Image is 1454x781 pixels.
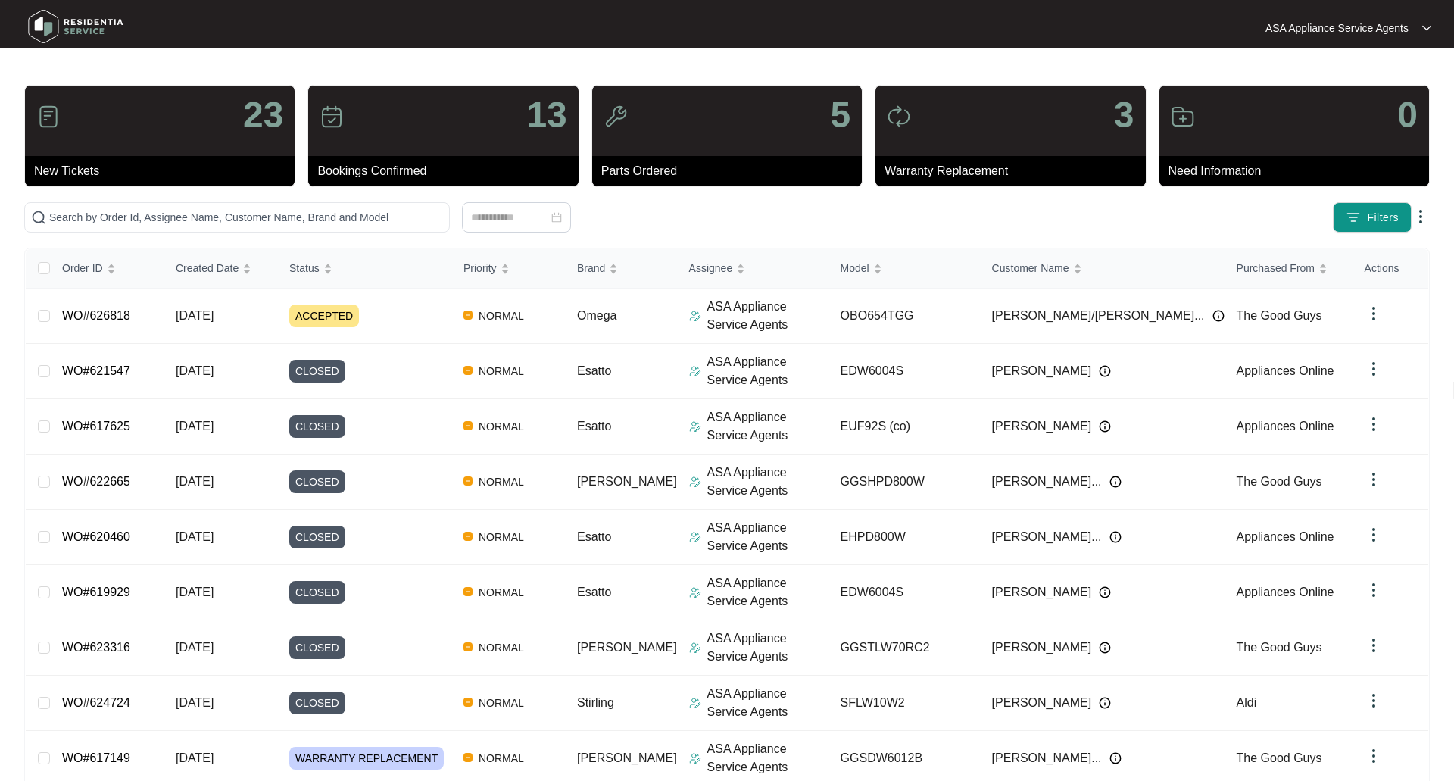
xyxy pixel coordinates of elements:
[707,298,828,334] p: ASA Appliance Service Agents
[31,210,46,225] img: search-icon
[707,408,828,445] p: ASA Appliance Service Agents
[1114,97,1134,133] p: 3
[1365,526,1383,544] img: dropdown arrow
[1171,105,1195,129] img: icon
[62,586,130,598] a: WO#619929
[473,362,530,380] span: NORMAL
[36,105,61,129] img: icon
[1099,365,1111,377] img: Info icon
[830,97,850,133] p: 5
[707,353,828,389] p: ASA Appliance Service Agents
[176,696,214,709] span: [DATE]
[707,519,828,555] p: ASA Appliance Service Agents
[176,475,214,488] span: [DATE]
[317,162,578,180] p: Bookings Confirmed
[1237,586,1334,598] span: Appliances Online
[463,421,473,430] img: Vercel Logo
[1225,248,1376,289] th: Purchased From
[176,364,214,377] span: [DATE]
[1365,360,1383,378] img: dropdown arrow
[992,307,1205,325] span: [PERSON_NAME]/[PERSON_NAME]...
[577,530,611,543] span: Esatto
[164,248,277,289] th: Created Date
[565,248,677,289] th: Brand
[289,305,359,327] span: ACCEPTED
[176,751,214,764] span: [DATE]
[992,260,1069,276] span: Customer Name
[577,751,677,764] span: [PERSON_NAME]
[828,565,980,620] td: EDW6004S
[289,747,444,770] span: WARRANTY REPLACEMENT
[473,639,530,657] span: NORMAL
[1397,97,1418,133] p: 0
[50,248,164,289] th: Order ID
[604,105,628,129] img: icon
[1346,210,1361,225] img: filter icon
[1099,697,1111,709] img: Info icon
[463,587,473,596] img: Vercel Logo
[992,749,1102,767] span: [PERSON_NAME]...
[463,642,473,651] img: Vercel Logo
[289,415,345,438] span: CLOSED
[689,752,701,764] img: Assigner Icon
[176,420,214,433] span: [DATE]
[1237,696,1257,709] span: Aldi
[1099,586,1111,598] img: Info icon
[1365,415,1383,433] img: dropdown arrow
[463,260,497,276] span: Priority
[277,248,451,289] th: Status
[289,692,345,714] span: CLOSED
[473,749,530,767] span: NORMAL
[828,676,980,731] td: SFLW10W2
[992,417,1092,436] span: [PERSON_NAME]
[577,364,611,377] span: Esatto
[1365,470,1383,489] img: dropdown arrow
[577,260,605,276] span: Brand
[473,528,530,546] span: NORMAL
[1212,310,1225,322] img: Info icon
[451,248,565,289] th: Priority
[463,698,473,707] img: Vercel Logo
[887,105,911,129] img: icon
[689,586,701,598] img: Assigner Icon
[1109,476,1122,488] img: Info icon
[289,581,345,604] span: CLOSED
[62,420,130,433] a: WO#617625
[689,476,701,488] img: Assigner Icon
[473,583,530,601] span: NORMAL
[577,475,677,488] span: [PERSON_NAME]
[689,642,701,654] img: Assigner Icon
[176,586,214,598] span: [DATE]
[841,260,869,276] span: Model
[677,248,828,289] th: Assignee
[62,309,130,322] a: WO#626818
[1237,309,1322,322] span: The Good Guys
[828,344,980,399] td: EDW6004S
[176,641,214,654] span: [DATE]
[1365,692,1383,710] img: dropdown arrow
[689,697,701,709] img: Assigner Icon
[62,260,103,276] span: Order ID
[828,620,980,676] td: GGSTLW70RC2
[992,694,1092,712] span: [PERSON_NAME]
[707,685,828,721] p: ASA Appliance Service Agents
[1365,581,1383,599] img: dropdown arrow
[992,473,1102,491] span: [PERSON_NAME]...
[1412,208,1430,226] img: dropdown arrow
[62,751,130,764] a: WO#617149
[289,470,345,493] span: CLOSED
[828,248,980,289] th: Model
[828,455,980,510] td: GGSHPD800W
[49,209,443,226] input: Search by Order Id, Assignee Name, Customer Name, Brand and Model
[463,476,473,486] img: Vercel Logo
[320,105,344,129] img: icon
[463,366,473,375] img: Vercel Logo
[176,530,214,543] span: [DATE]
[992,528,1102,546] span: [PERSON_NAME]...
[463,753,473,762] img: Vercel Logo
[1237,364,1334,377] span: Appliances Online
[473,694,530,712] span: NORMAL
[577,641,677,654] span: [PERSON_NAME]
[1237,420,1334,433] span: Appliances Online
[463,311,473,320] img: Vercel Logo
